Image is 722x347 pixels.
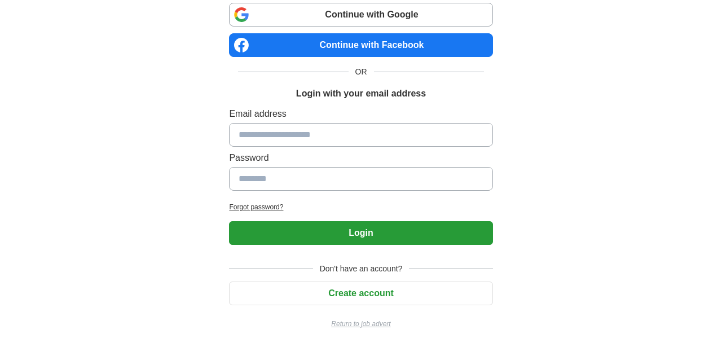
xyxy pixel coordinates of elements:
[229,202,492,212] a: Forgot password?
[313,263,410,275] span: Don't have an account?
[229,151,492,165] label: Password
[229,221,492,245] button: Login
[296,87,426,100] h1: Login with your email address
[349,66,374,78] span: OR
[229,319,492,329] a: Return to job advert
[229,3,492,27] a: Continue with Google
[229,33,492,57] a: Continue with Facebook
[229,288,492,298] a: Create account
[229,107,492,121] label: Email address
[229,282,492,305] button: Create account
